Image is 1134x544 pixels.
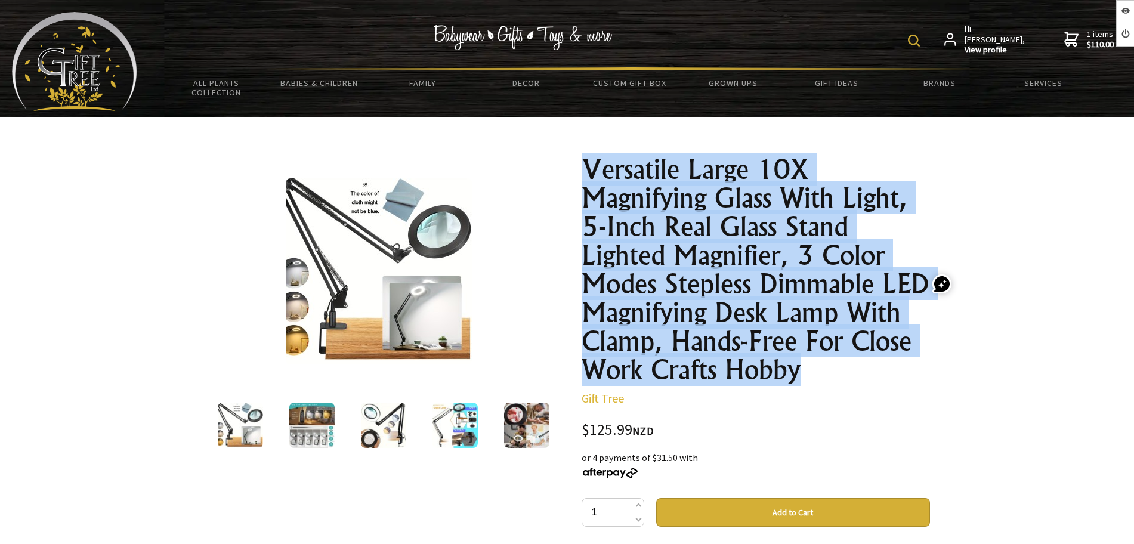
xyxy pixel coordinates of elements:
[656,498,930,527] button: Add to Cart
[268,70,371,95] a: Babies & Children
[784,70,888,95] a: Gift Ideas
[474,70,577,95] a: Decor
[432,403,478,448] img: Versatile Large 10X Magnifying Glass With Light, 5-Inch Real Glass Stand Lighted Magnifier, 3 Col...
[681,70,784,95] a: Grown Ups
[286,178,472,364] img: Versatile Large 10X Magnifying Glass With Light, 5-Inch Real Glass Stand Lighted Magnifier, 3 Col...
[965,24,1026,55] span: Hi [PERSON_NAME],
[12,12,137,111] img: Babyware - Gifts - Toys and more...
[361,403,406,448] img: Versatile Large 10X Magnifying Glass With Light, 5-Inch Real Glass Stand Lighted Magnifier, 3 Col...
[965,45,1026,55] strong: View profile
[289,403,335,448] img: Versatile Large 10X Magnifying Glass With Light, 5-Inch Real Glass Stand Lighted Magnifier, 3 Col...
[1087,29,1114,50] span: 1 items
[632,424,654,438] span: NZD
[582,468,639,478] img: Afterpay
[1064,24,1114,55] a: 1 items$110.00
[944,24,1026,55] a: Hi [PERSON_NAME],View profile
[371,70,474,95] a: Family
[1087,39,1114,50] strong: $110.00
[582,391,624,406] a: Gift Tree
[578,70,681,95] a: Custom Gift Box
[504,403,549,448] img: Versatile Large 10X Magnifying Glass With Light, 5-Inch Real Glass Stand Lighted Magnifier, 3 Col...
[165,70,268,105] a: All Plants Collection
[582,450,930,479] div: or 4 payments of $31.50 with
[908,35,920,47] img: product search
[218,403,263,448] img: Versatile Large 10X Magnifying Glass With Light, 5-Inch Real Glass Stand Lighted Magnifier, 3 Col...
[582,155,930,384] h1: Versatile Large 10X Magnifying Glass With Light, 5-Inch Real Glass Stand Lighted Magnifier, 3 Col...
[888,70,991,95] a: Brands
[582,422,930,438] div: $125.99
[991,70,1095,95] a: Services
[433,25,612,50] img: Babywear - Gifts - Toys & more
